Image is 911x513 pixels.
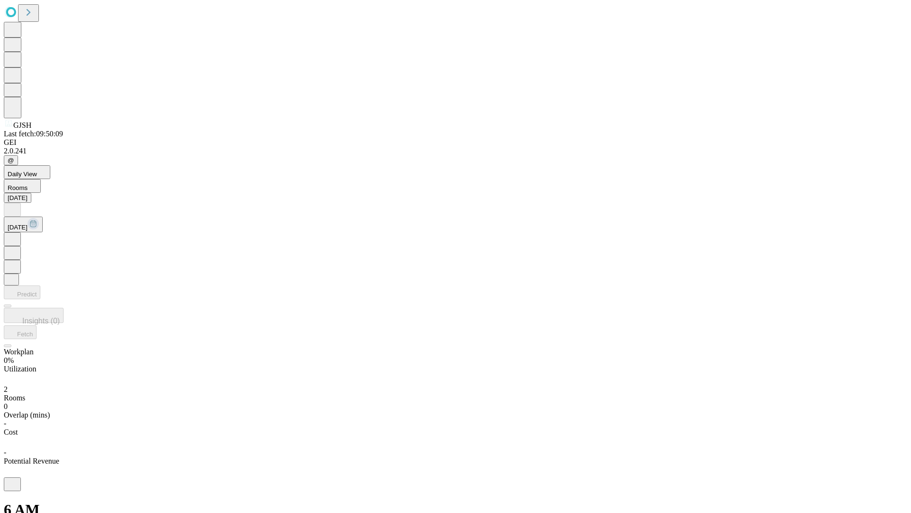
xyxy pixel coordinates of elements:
span: Utilization [4,365,36,373]
span: Overlap (mins) [4,411,50,419]
span: [DATE] [8,224,28,231]
button: Daily View [4,165,50,179]
button: Rooms [4,179,41,193]
button: @ [4,155,18,165]
span: 0 [4,402,8,410]
span: 0% [4,356,14,364]
span: - [4,419,6,427]
span: Rooms [4,394,25,402]
span: Workplan [4,348,34,356]
span: Insights (0) [22,317,60,325]
span: 2 [4,385,8,393]
button: Fetch [4,325,37,339]
span: GJSH [13,121,31,129]
span: - [4,448,6,456]
span: Cost [4,428,18,436]
button: Predict [4,285,40,299]
span: Potential Revenue [4,457,59,465]
span: Last fetch: 09:50:09 [4,130,63,138]
div: 2.0.241 [4,147,907,155]
button: Insights (0) [4,308,64,323]
span: Rooms [8,184,28,191]
button: [DATE] [4,193,31,203]
span: @ [8,157,14,164]
span: Daily View [8,171,37,178]
button: [DATE] [4,217,43,232]
div: GEI [4,138,907,147]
